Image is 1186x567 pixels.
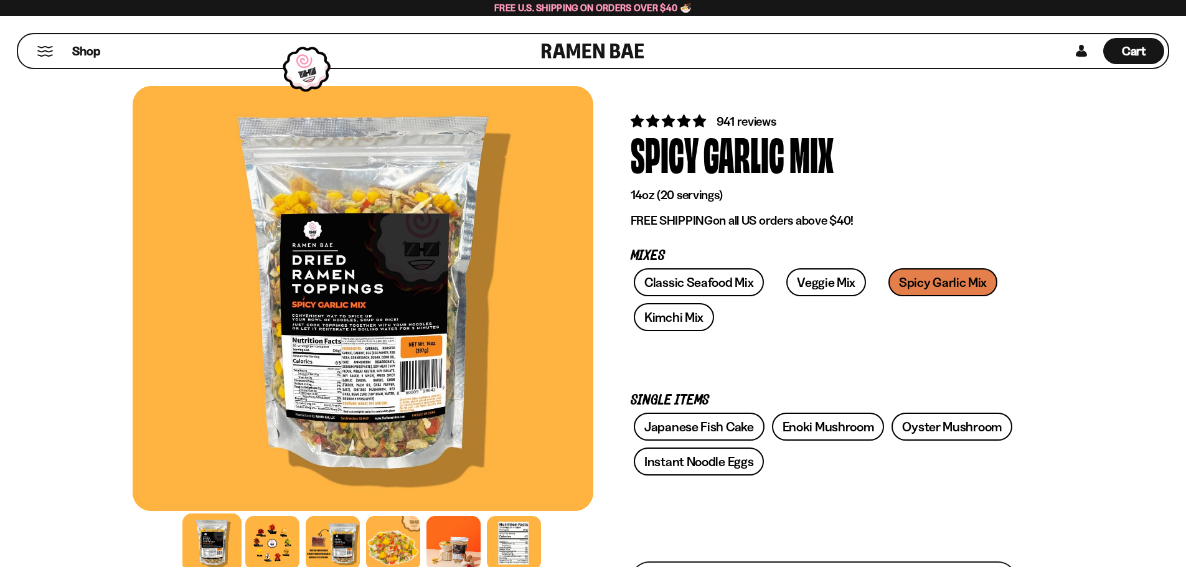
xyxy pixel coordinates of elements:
[789,130,834,177] div: Mix
[704,130,784,177] div: Garlic
[631,395,1017,406] p: Single Items
[892,413,1012,441] a: Oyster Mushroom
[717,114,776,129] span: 941 reviews
[631,213,713,228] strong: FREE SHIPPING
[631,130,699,177] div: Spicy
[634,303,714,331] a: Kimchi Mix
[631,250,1017,262] p: Mixes
[72,38,100,64] a: Shop
[772,413,885,441] a: Enoki Mushroom
[634,268,764,296] a: Classic Seafood Mix
[786,268,866,296] a: Veggie Mix
[1122,44,1146,59] span: Cart
[37,46,54,57] button: Mobile Menu Trigger
[631,113,708,129] span: 4.75 stars
[634,413,765,441] a: Japanese Fish Cake
[634,448,764,476] a: Instant Noodle Eggs
[631,187,1017,203] p: 14oz (20 servings)
[631,213,1017,228] p: on all US orders above $40!
[494,2,692,14] span: Free U.S. Shipping on Orders over $40 🍜
[1103,34,1164,68] a: Cart
[72,43,100,60] span: Shop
